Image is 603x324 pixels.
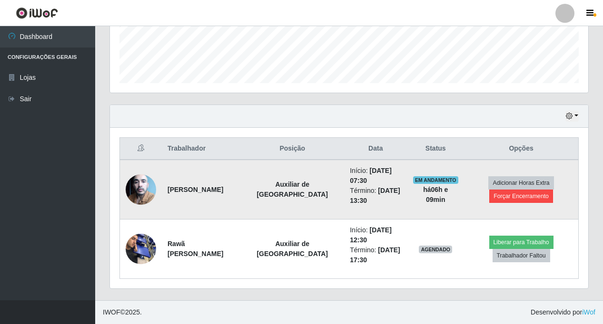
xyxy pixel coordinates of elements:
button: Adicionar Horas Extra [488,176,554,190]
img: 1755269049876.jpeg [126,169,156,210]
button: Liberar para Trabalho [489,236,554,249]
span: IWOF [103,308,120,316]
li: Término: [350,186,401,206]
time: [DATE] 12:30 [350,226,392,244]
th: Opções [464,138,578,160]
img: CoreUI Logo [16,7,58,19]
a: iWof [582,308,595,316]
li: Início: [350,225,401,245]
strong: Rawã [PERSON_NAME] [168,240,223,257]
span: Desenvolvido por [531,307,595,317]
button: Forçar Encerramento [489,190,553,203]
time: [DATE] 07:30 [350,167,392,184]
img: 1741814557423.jpeg [126,229,156,269]
th: Trabalhador [162,138,240,160]
li: Início: [350,166,401,186]
strong: [PERSON_NAME] [168,186,223,193]
strong: Auxiliar de [GEOGRAPHIC_DATA] [257,181,328,198]
th: Posição [240,138,344,160]
th: Data [344,138,407,160]
span: AGENDADO [419,246,452,253]
span: © 2025 . [103,307,142,317]
th: Status [407,138,464,160]
strong: há 06 h e 09 min [423,186,448,203]
span: EM ANDAMENTO [413,176,458,184]
strong: Auxiliar de [GEOGRAPHIC_DATA] [257,240,328,257]
li: Término: [350,245,401,265]
button: Trabalhador Faltou [493,249,550,262]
